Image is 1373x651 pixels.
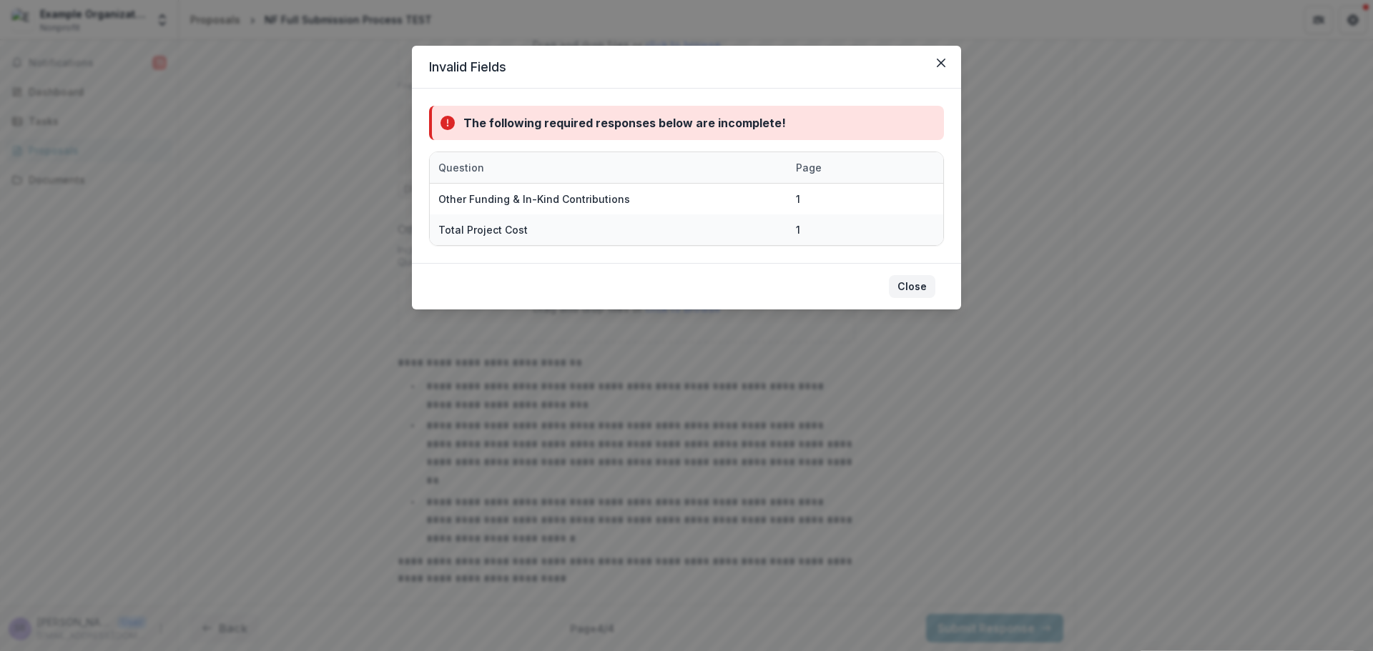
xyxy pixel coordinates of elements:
[438,192,630,207] div: Other Funding & In-Kind Contributions
[430,152,787,183] div: Question
[796,222,800,237] div: 1
[430,160,493,175] div: Question
[787,160,830,175] div: Page
[930,51,953,74] button: Close
[412,46,961,89] header: Invalid Fields
[796,192,800,207] div: 1
[438,222,528,237] div: Total Project Cost
[463,114,786,131] div: The following required responses below are incomplete!
[787,152,859,183] div: Page
[889,275,935,298] button: Close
